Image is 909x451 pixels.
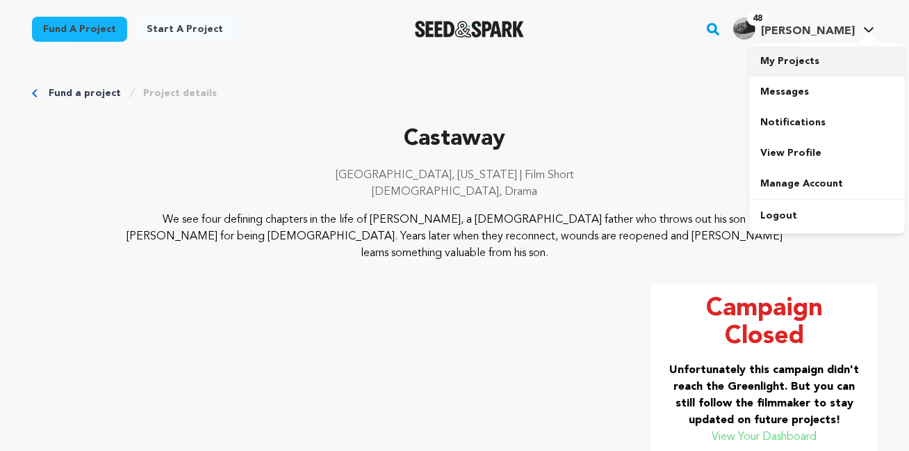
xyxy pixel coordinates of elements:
[668,362,860,429] h3: Unfortunately this campaign didn't reach the Greenlight. But you can still follow the filmmaker t...
[32,86,877,100] div: Breadcrumb
[733,17,755,40] img: a624ee36a3fc43d5.png
[749,168,905,199] a: Manage Account
[749,107,905,138] a: Notifications
[32,17,127,42] a: Fund a project
[730,15,877,44] span: Nathan M.'s Profile
[143,86,217,100] a: Project details
[415,21,524,38] img: Seed&Spark Logo Dark Mode
[749,46,905,77] a: My Projects
[32,184,877,200] p: [DEMOGRAPHIC_DATA], Drama
[49,86,121,100] a: Fund a project
[668,295,860,351] p: Campaign Closed
[712,432,817,443] a: View Your Dashboard
[136,17,234,42] a: Start a project
[747,12,768,26] span: 48
[32,167,877,184] p: [GEOGRAPHIC_DATA], [US_STATE] | Film Short
[730,15,877,40] a: Nathan M.'s Profile
[761,26,855,37] span: [PERSON_NAME]
[749,200,905,231] a: Logout
[117,212,793,262] p: We see four defining chapters in the life of [PERSON_NAME], a [DEMOGRAPHIC_DATA] father who throw...
[749,138,905,168] a: View Profile
[733,17,855,40] div: Nathan M.'s Profile
[415,21,524,38] a: Seed&Spark Homepage
[749,77,905,107] a: Messages
[32,122,877,156] p: Castaway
